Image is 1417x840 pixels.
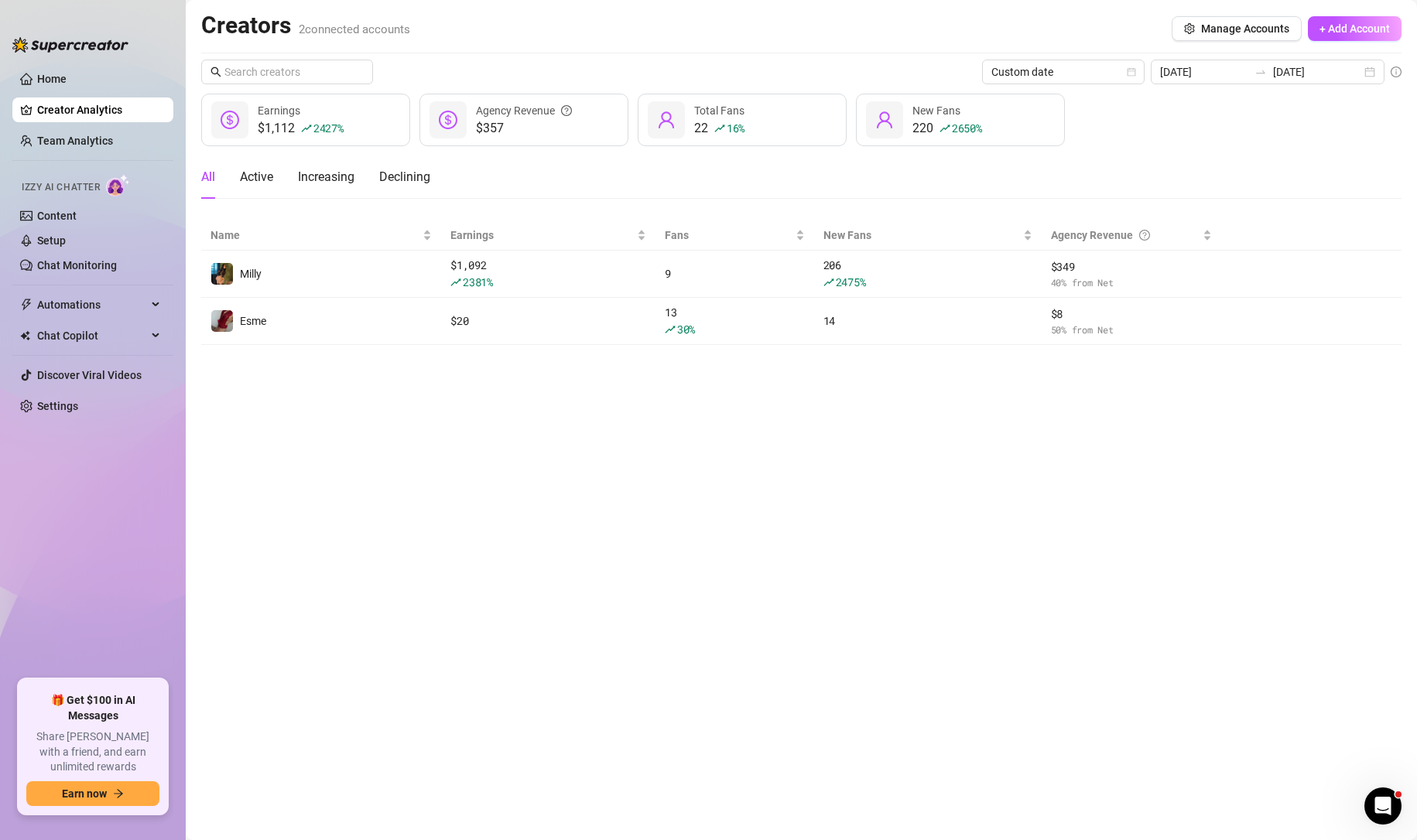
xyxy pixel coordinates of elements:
[1051,306,1213,323] span: $ 8
[20,299,33,311] span: thunderbolt
[665,324,676,335] span: rise
[113,788,124,799] span: arrow-right
[991,60,1135,84] span: Custom date
[1391,67,1402,77] span: info-circle
[1254,66,1267,78] span: swap-right
[727,121,744,135] span: 16 %
[224,63,351,80] input: Search creators
[823,257,1032,291] div: 206
[1139,227,1150,244] span: question-circle
[37,234,66,247] a: Setup
[450,227,634,244] span: Earnings
[26,729,159,775] span: Share [PERSON_NAME] with a friend, and earn unlimited rewards
[37,369,142,381] a: Discover Viral Videos
[952,121,982,135] span: 2650 %
[655,220,814,251] th: Fans
[912,104,960,117] span: New Fans
[298,168,354,186] div: Increasing
[561,102,572,119] span: question-circle
[1364,787,1402,825] iframe: Intercom live chat
[823,312,1032,330] div: 14
[665,265,805,282] div: 9
[694,104,744,117] span: Total Fans
[1319,22,1390,35] span: + Add Account
[1201,22,1289,35] span: Manage Accounts
[240,315,266,327] span: Esme
[823,227,1020,244] span: New Fans
[37,259,117,271] a: Chat Monitoring
[463,275,493,289] span: 2381 %
[37,292,147,317] span: Automations
[26,693,159,723] span: 🎁 Get $100 in AI Messages
[823,277,834,288] span: rise
[37,400,78,412] a: Settings
[694,119,744,138] div: 22
[476,119,572,138] span: $357
[62,787,107,800] span: Earn now
[439,111,457,129] span: dollar-circle
[20,330,30,341] img: Chat Copilot
[441,220,655,251] th: Earnings
[201,168,215,186] div: All
[1051,275,1213,290] span: 40 % from Net
[665,227,792,244] span: Fans
[677,322,695,336] span: 30 %
[450,312,646,330] div: $ 20
[221,111,239,129] span: dollar-circle
[37,135,113,147] a: Team Analytics
[1308,16,1402,41] button: + Add Account
[1172,16,1302,41] button: Manage Accounts
[1273,63,1361,80] input: End date
[476,102,572,119] div: Agency Revenue
[258,104,300,117] span: Earnings
[37,323,147,348] span: Chat Copilot
[37,97,161,122] a: Creator Analytics
[912,119,982,138] div: 220
[201,220,441,251] th: Name
[1051,227,1200,244] div: Agency Revenue
[240,168,273,186] div: Active
[210,227,419,244] span: Name
[940,123,950,134] span: rise
[301,123,312,134] span: rise
[1127,67,1136,77] span: calendar
[26,781,159,806] button: Earn nowarrow-right
[665,304,805,338] div: 13
[211,310,233,332] img: Esme
[37,210,77,222] a: Content
[106,174,130,196] img: AI Chatter
[258,119,344,138] div: $1,112
[211,263,233,285] img: Milly
[1051,323,1213,337] span: 50 % from Net
[450,277,461,288] span: rise
[240,268,262,280] span: Milly
[657,111,676,129] span: user
[379,168,430,186] div: Declining
[814,220,1042,251] th: New Fans
[1160,63,1248,80] input: Start date
[313,121,344,135] span: 2427 %
[875,111,894,129] span: user
[836,275,866,289] span: 2475 %
[1184,23,1195,34] span: setting
[201,11,410,40] h2: Creators
[22,180,100,195] span: Izzy AI Chatter
[450,257,646,291] div: $ 1,092
[12,37,128,53] img: logo-BBDzfeDw.svg
[37,73,67,85] a: Home
[1254,66,1267,78] span: to
[714,123,725,134] span: rise
[299,22,410,36] span: 2 connected accounts
[210,67,221,77] span: search
[1051,258,1213,275] span: $ 349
